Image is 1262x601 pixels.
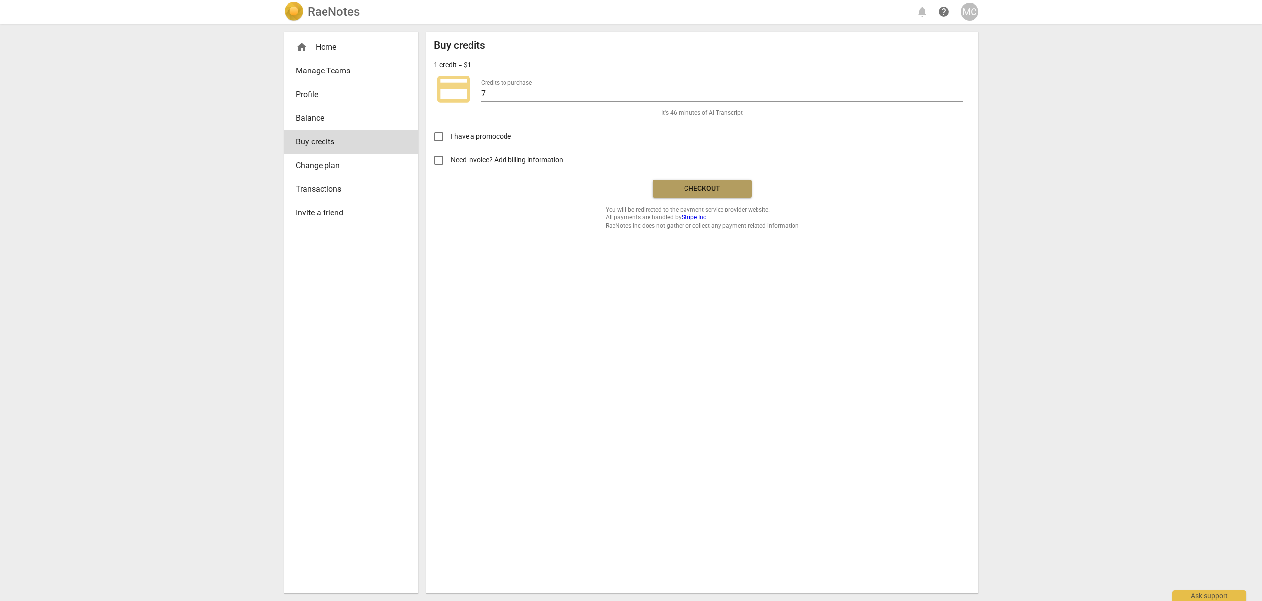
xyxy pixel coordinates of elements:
[682,214,708,221] a: Stripe Inc.
[284,130,418,154] a: Buy credits
[284,177,418,201] a: Transactions
[284,2,360,22] a: LogoRaeNotes
[284,83,418,106] a: Profile
[938,6,950,18] span: help
[653,180,752,198] button: Checkout
[661,109,743,117] span: It's 46 minutes of AI Transcript
[661,184,744,194] span: Checkout
[284,106,418,130] a: Balance
[296,112,398,124] span: Balance
[434,39,485,52] h2: Buy credits
[296,183,398,195] span: Transactions
[481,80,532,86] label: Credits to purchase
[296,41,308,53] span: home
[451,155,565,165] span: Need invoice? Add billing information
[284,154,418,177] a: Change plan
[284,59,418,83] a: Manage Teams
[606,206,799,230] span: You will be redirected to the payment service provider website. All payments are handled by RaeNo...
[296,65,398,77] span: Manage Teams
[296,136,398,148] span: Buy credits
[451,131,511,141] span: I have a promocode
[935,3,953,21] a: Help
[284,35,418,59] div: Home
[296,89,398,101] span: Profile
[961,3,978,21] button: MC
[296,160,398,172] span: Change plan
[308,5,360,19] h2: RaeNotes
[434,60,471,70] p: 1 credit = $1
[434,70,473,109] span: credit_card
[296,41,398,53] div: Home
[1172,590,1246,601] div: Ask support
[296,207,398,219] span: Invite a friend
[284,201,418,225] a: Invite a friend
[284,2,304,22] img: Logo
